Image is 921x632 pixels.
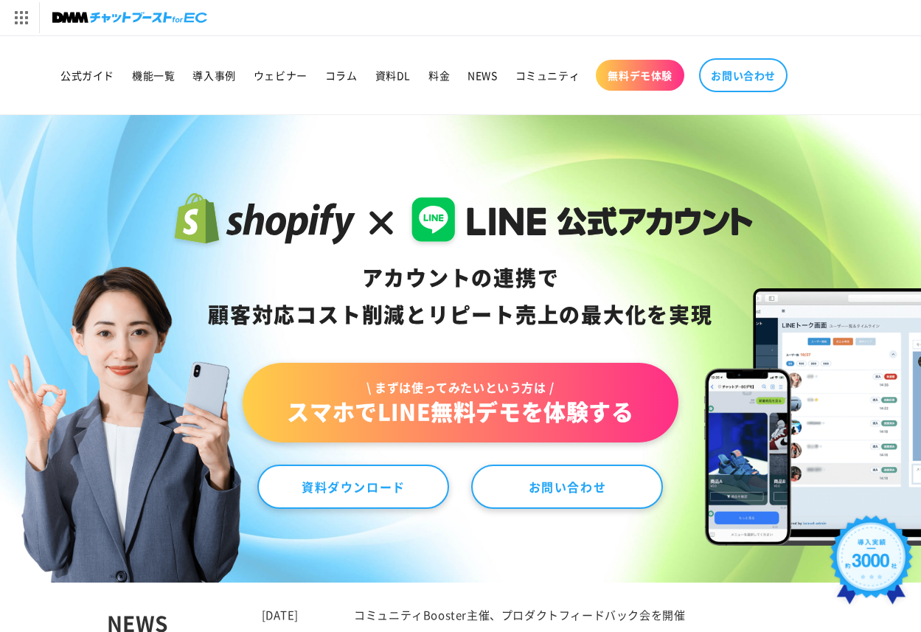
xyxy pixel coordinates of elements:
[608,69,672,82] span: 無料デモ体験
[60,69,114,82] span: 公式ガイド
[254,69,307,82] span: ウェビナー
[168,260,753,333] div: アカウントの連携で 顧客対応コスト削減と リピート売上の 最大化を実現
[184,60,244,91] a: 導入事例
[375,69,411,82] span: 資料DL
[459,60,506,91] a: NEWS
[366,60,420,91] a: 資料DL
[471,465,663,509] a: お問い合わせ
[262,607,299,622] time: [DATE]
[825,511,917,616] img: 導入実績約3000社
[316,60,366,91] a: コラム
[52,60,123,91] a: 公式ガイド
[123,60,184,91] a: 機能一覧
[699,58,788,92] a: お問い合わせ
[711,69,776,82] span: お問い合わせ
[245,60,316,91] a: ウェビナー
[507,60,589,91] a: コミュニティ
[257,465,449,509] a: 資料ダウンロード
[325,69,358,82] span: コラム
[420,60,459,91] a: 料金
[132,69,175,82] span: 機能一覧
[428,69,450,82] span: 料金
[192,69,235,82] span: 導入事例
[354,607,685,622] a: コミュニティBooster主催、プロダクトフィードバック会を開催
[515,69,580,82] span: コミュニティ
[2,2,39,33] img: サービス
[287,379,633,395] span: \ まずは使ってみたいという方は /
[52,7,207,28] img: チャットブーストforEC
[468,69,497,82] span: NEWS
[596,60,684,91] a: 無料デモ体験
[243,363,678,442] a: \ まずは使ってみたいという方は /スマホでLINE無料デモを体験する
